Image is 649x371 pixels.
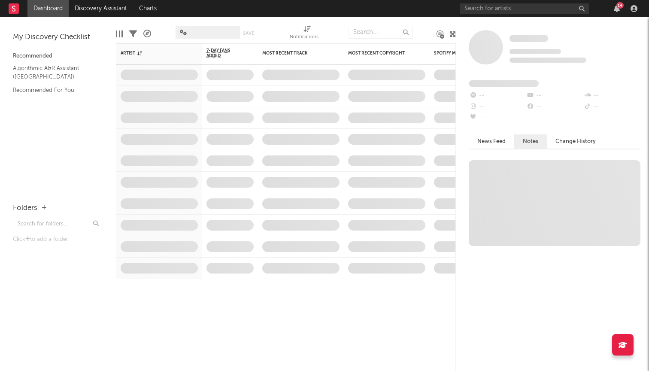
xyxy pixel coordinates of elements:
div: A&R Pipeline [143,21,151,46]
div: -- [469,101,526,113]
button: 14 [614,5,620,12]
div: Filters [129,21,137,46]
div: Artist [121,51,185,56]
div: Edit Columns [116,21,123,46]
div: -- [583,101,640,113]
div: -- [526,101,583,113]
div: -- [526,90,583,101]
button: Change History [547,134,604,149]
input: Search for folders... [13,218,103,230]
span: 7-Day Fans Added [206,48,241,58]
a: Algorithmic A&R Assistant ([GEOGRAPHIC_DATA]) [13,64,94,81]
div: Click to add a folder. [13,234,103,245]
button: Save [243,31,254,36]
div: Most Recent Track [262,51,327,56]
span: Tracking Since: [DATE] [509,49,561,54]
div: Notifications (Artist) [290,32,324,43]
div: -- [583,90,640,101]
a: Recommended For You [13,85,94,95]
button: News Feed [469,134,514,149]
div: My Discovery Checklist [13,32,103,43]
div: -- [469,113,526,124]
span: Some Artist [509,35,548,42]
div: Spotify Monthly Listeners [434,51,498,56]
div: 14 [616,2,624,9]
input: Search... [349,26,413,39]
div: -- [469,90,526,101]
div: Folders [13,203,37,213]
a: Some Artist [509,34,548,43]
div: Most Recent Copyright [348,51,412,56]
input: Search for artists [460,3,589,14]
div: Notifications (Artist) [290,21,324,46]
span: 0 fans last week [509,58,586,63]
span: Fans Added by Platform [469,80,539,87]
div: Recommended [13,51,103,61]
button: Notes [514,134,547,149]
